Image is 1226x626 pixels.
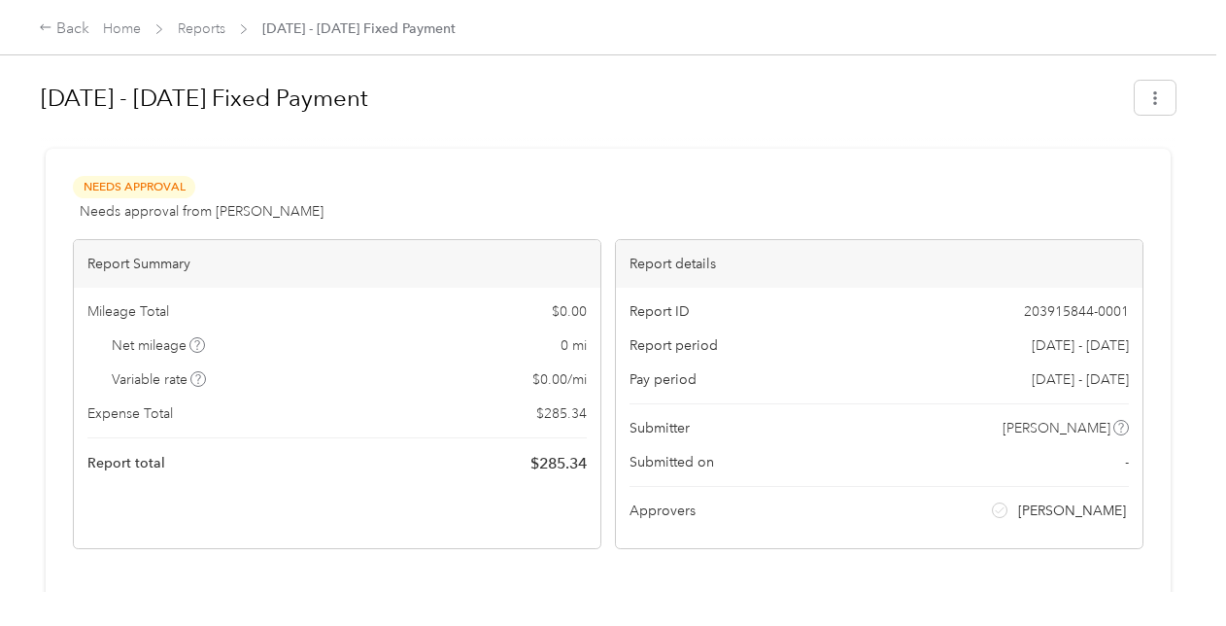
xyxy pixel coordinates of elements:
[1125,452,1129,472] span: -
[80,201,324,222] span: Needs approval from [PERSON_NAME]
[1024,301,1129,322] span: 203915844-0001
[536,403,587,424] span: $ 285.34
[112,335,206,356] span: Net mileage
[87,403,173,424] span: Expense Total
[178,20,225,37] a: Reports
[630,452,714,472] span: Submitted on
[630,301,690,322] span: Report ID
[532,369,587,390] span: $ 0.00 / mi
[561,335,587,356] span: 0 mi
[73,588,145,609] div: Expense (1)
[1032,335,1129,356] span: [DATE] - [DATE]
[616,240,1142,288] div: Report details
[74,240,600,288] div: Report Summary
[112,369,207,390] span: Variable rate
[552,301,587,322] span: $ 0.00
[1117,517,1226,626] iframe: Everlance-gr Chat Button Frame
[630,335,718,356] span: Report period
[39,17,89,41] div: Back
[262,18,456,39] span: [DATE] - [DATE] Fixed Payment
[1003,418,1110,438] span: [PERSON_NAME]
[630,501,696,521] span: Approvers
[87,301,169,322] span: Mileage Total
[530,452,587,475] span: $ 285.34
[87,453,165,473] span: Report total
[103,20,141,37] a: Home
[41,75,1121,122] h1: Aug 1 - 31, 2025 Fixed Payment
[1018,501,1126,521] span: [PERSON_NAME]
[630,369,697,390] span: Pay period
[1032,369,1129,390] span: [DATE] - [DATE]
[73,176,195,198] span: Needs Approval
[630,418,690,438] span: Submitter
